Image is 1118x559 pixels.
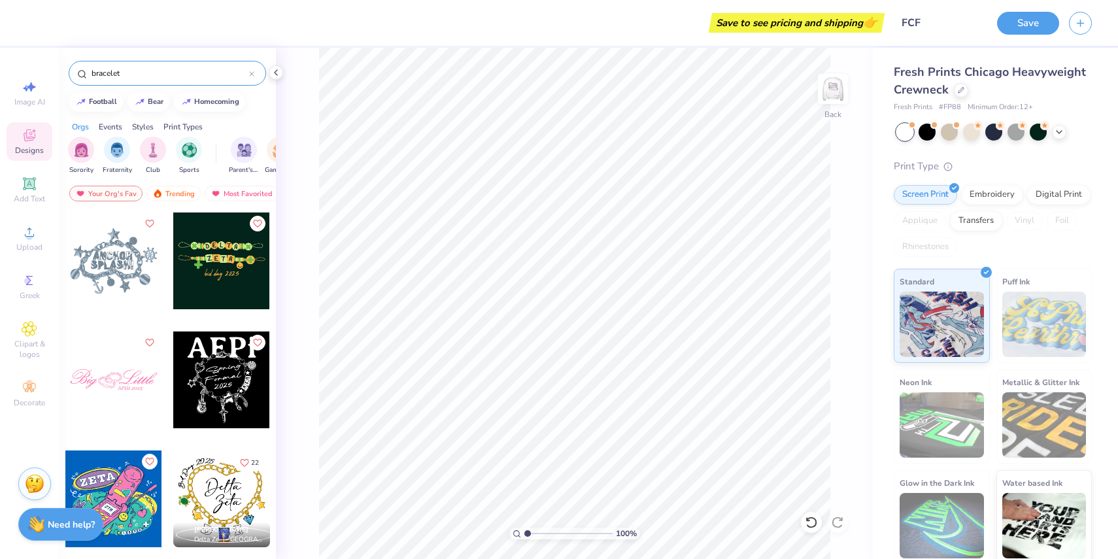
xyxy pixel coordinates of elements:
[894,211,946,231] div: Applique
[142,216,158,231] button: Like
[250,216,265,231] button: Like
[237,143,252,158] img: Parent's Weekend Image
[135,98,145,106] img: trend_line.gif
[176,137,202,175] div: filter for Sports
[103,137,132,175] button: filter button
[194,98,239,105] div: homecoming
[15,145,44,156] span: Designs
[140,137,166,175] div: filter for Club
[616,528,637,539] span: 100 %
[900,275,934,288] span: Standard
[205,186,279,201] div: Most Favorited
[211,189,221,198] img: most_fav.gif
[110,143,124,158] img: Fraternity Image
[148,98,163,105] div: bear
[891,10,987,36] input: Untitled Design
[181,98,192,106] img: trend_line.gif
[265,165,295,175] span: Game Day
[69,165,93,175] span: Sorority
[1002,275,1030,288] span: Puff Ink
[182,143,197,158] img: Sports Image
[140,137,166,175] button: filter button
[142,454,158,469] button: Like
[250,335,265,350] button: Like
[75,189,86,198] img: most_fav.gif
[7,339,52,360] span: Clipart & logos
[146,186,201,201] div: Trending
[900,493,984,558] img: Glow in the Dark Ink
[174,92,245,112] button: homecoming
[146,165,160,175] span: Club
[265,137,295,175] div: filter for Game Day
[90,67,249,80] input: Try "Alpha"
[997,12,1059,35] button: Save
[229,137,259,175] div: filter for Parent's Weekend
[273,143,288,158] img: Game Day Image
[14,194,45,204] span: Add Text
[176,137,202,175] button: filter button
[900,375,932,389] span: Neon Ink
[894,237,957,257] div: Rhinestones
[950,211,1002,231] div: Transfers
[72,121,89,133] div: Orgs
[900,392,984,458] img: Neon Ink
[961,185,1023,205] div: Embroidery
[142,335,158,350] button: Like
[68,137,94,175] div: filter for Sorority
[14,97,45,107] span: Image AI
[194,525,248,534] span: [PERSON_NAME]
[900,292,984,357] img: Standard
[163,121,203,133] div: Print Types
[76,98,86,106] img: trend_line.gif
[20,290,40,301] span: Greek
[1047,211,1077,231] div: Foil
[69,92,123,112] button: football
[863,14,877,30] span: 👉
[229,137,259,175] button: filter button
[1002,392,1087,458] img: Metallic & Glitter Ink
[69,186,143,201] div: Your Org's Fav
[900,476,974,490] span: Glow in the Dark Ink
[16,242,42,252] span: Upload
[265,137,295,175] button: filter button
[1002,493,1087,558] img: Water based Ink
[68,137,94,175] button: filter button
[89,98,117,105] div: football
[194,535,265,545] span: Delta Zeta, [GEOGRAPHIC_DATA]
[894,159,1092,174] div: Print Type
[127,92,169,112] button: bear
[939,102,961,113] span: # FP88
[229,165,259,175] span: Parent's Weekend
[1002,292,1087,357] img: Puff Ink
[234,454,265,471] button: Like
[820,76,846,102] img: Back
[1002,375,1079,389] span: Metallic & Glitter Ink
[1027,185,1091,205] div: Digital Print
[824,109,841,120] div: Back
[132,121,154,133] div: Styles
[146,143,160,158] img: Club Image
[712,13,881,33] div: Save to see pricing and shipping
[103,137,132,175] div: filter for Fraternity
[179,165,199,175] span: Sports
[894,185,957,205] div: Screen Print
[14,398,45,408] span: Decorate
[152,189,163,198] img: trending.gif
[99,121,122,133] div: Events
[74,143,89,158] img: Sorority Image
[894,64,1086,97] span: Fresh Prints Chicago Heavyweight Crewneck
[894,102,932,113] span: Fresh Prints
[251,460,259,466] span: 22
[1006,211,1043,231] div: Vinyl
[103,165,132,175] span: Fraternity
[48,518,95,531] strong: Need help?
[968,102,1033,113] span: Minimum Order: 12 +
[1002,476,1062,490] span: Water based Ink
